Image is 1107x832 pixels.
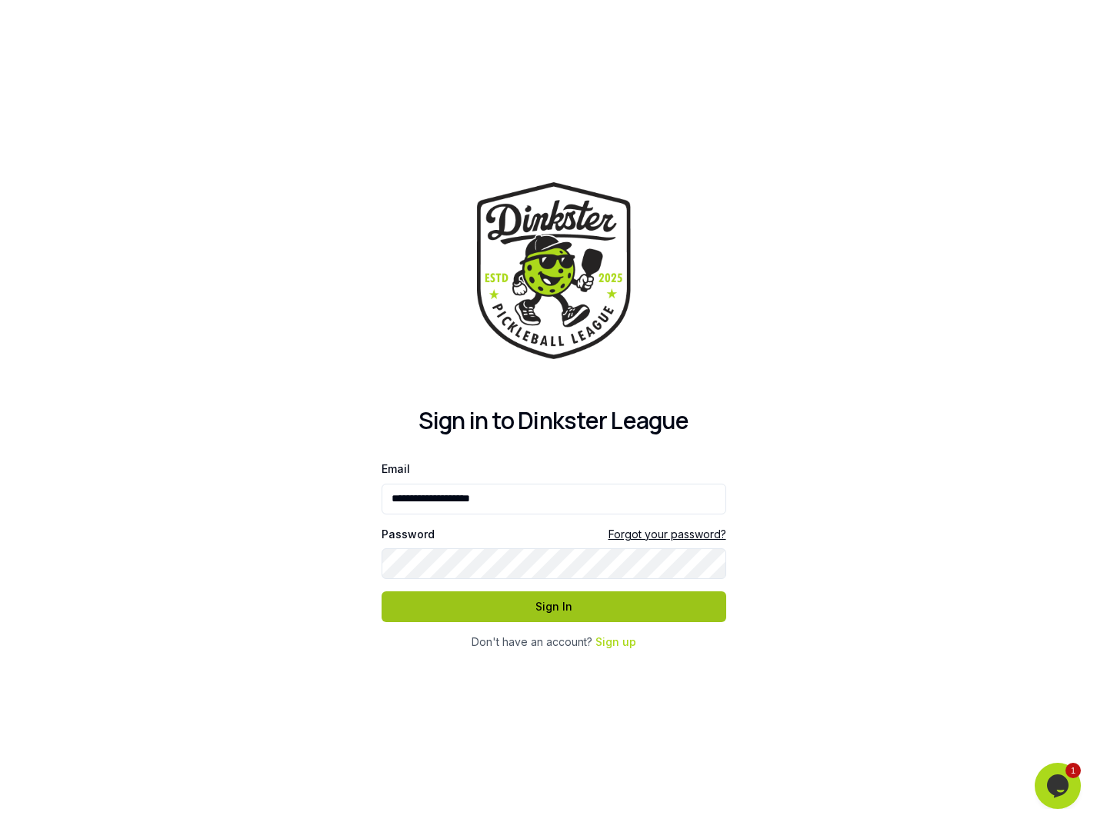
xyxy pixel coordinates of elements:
label: Password [382,529,435,540]
img: Dinkster League Logo [477,182,631,358]
h2: Sign in to Dinkster League [382,407,726,434]
iframe: chat widget [1035,763,1084,809]
a: Sign up [595,635,636,648]
div: Don't have an account? [382,634,726,650]
label: Email [382,462,410,475]
button: Sign In [382,591,726,622]
a: Forgot your password? [609,527,726,542]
